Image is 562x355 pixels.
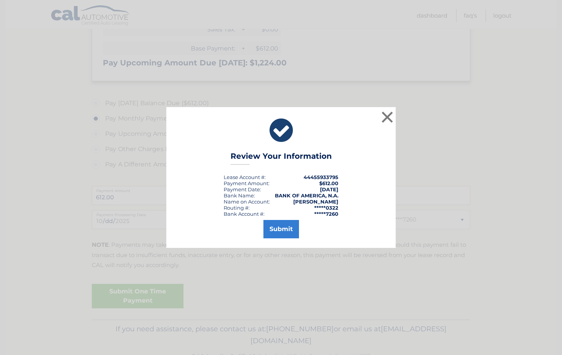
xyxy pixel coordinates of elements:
div: Bank Name: [224,192,255,199]
div: Name on Account: [224,199,270,205]
button: × [380,109,395,125]
strong: BANK OF AMERICA, N.A. [275,192,338,199]
span: $612.00 [319,180,338,186]
button: Submit [263,220,299,238]
strong: 44455933795 [304,174,338,180]
strong: [PERSON_NAME] [293,199,338,205]
div: Lease Account #: [224,174,266,180]
h3: Review Your Information [231,151,332,165]
div: : [224,186,261,192]
span: Payment Date [224,186,260,192]
div: Bank Account #: [224,211,265,217]
span: [DATE] [320,186,338,192]
div: Routing #: [224,205,250,211]
div: Payment Amount: [224,180,270,186]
